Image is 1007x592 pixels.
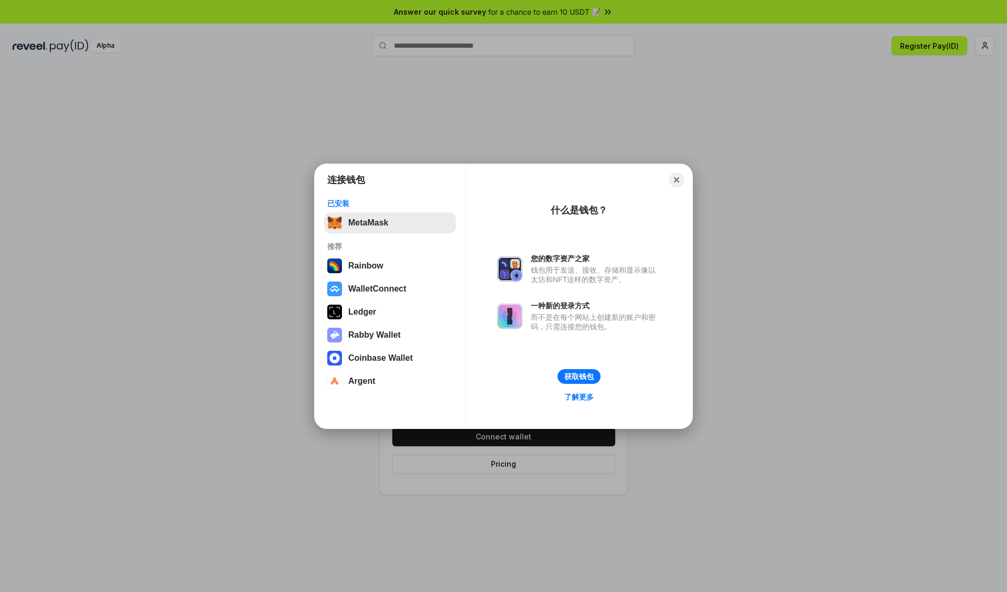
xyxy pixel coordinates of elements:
[551,204,607,217] div: 什么是钱包？
[348,376,376,386] div: Argent
[327,174,365,186] h1: 连接钱包
[558,369,601,384] button: 获取钱包
[327,351,342,365] img: svg+xml,%3Csvg%20width%3D%2228%22%20height%3D%2228%22%20viewBox%3D%220%200%2028%2028%22%20fill%3D...
[348,353,413,363] div: Coinbase Wallet
[327,199,453,208] div: 已安装
[669,173,684,187] button: Close
[348,330,401,340] div: Rabby Wallet
[327,328,342,342] img: svg+xml,%3Csvg%20xmlns%3D%22http%3A%2F%2Fwww.w3.org%2F2000%2Fsvg%22%20fill%3D%22none%22%20viewBox...
[327,259,342,273] img: svg+xml,%3Csvg%20width%3D%22120%22%20height%3D%22120%22%20viewBox%3D%220%200%20120%20120%22%20fil...
[324,348,456,369] button: Coinbase Wallet
[324,371,456,392] button: Argent
[564,392,594,402] div: 了解更多
[348,218,388,228] div: MetaMask
[531,313,661,331] div: 而不是在每个网站上创建新的账户和密码，只需连接您的钱包。
[348,284,406,294] div: WalletConnect
[531,254,661,263] div: 您的数字资产之家
[324,302,456,322] button: Ledger
[497,256,522,282] img: svg+xml,%3Csvg%20xmlns%3D%22http%3A%2F%2Fwww.w3.org%2F2000%2Fsvg%22%20fill%3D%22none%22%20viewBox...
[324,278,456,299] button: WalletConnect
[327,242,453,251] div: 推荐
[324,325,456,346] button: Rabby Wallet
[327,282,342,296] img: svg+xml,%3Csvg%20width%3D%2228%22%20height%3D%2228%22%20viewBox%3D%220%200%2028%2028%22%20fill%3D...
[531,265,661,284] div: 钱包用于发送、接收、存储和显示像以太坊和NFT这样的数字资产。
[324,255,456,276] button: Rainbow
[327,374,342,389] img: svg+xml,%3Csvg%20width%3D%2228%22%20height%3D%2228%22%20viewBox%3D%220%200%2028%2028%22%20fill%3D...
[564,372,594,381] div: 获取钱包
[531,301,661,310] div: 一种新的登录方式
[327,305,342,319] img: svg+xml,%3Csvg%20xmlns%3D%22http%3A%2F%2Fwww.w3.org%2F2000%2Fsvg%22%20width%3D%2228%22%20height%3...
[348,261,383,271] div: Rainbow
[497,304,522,329] img: svg+xml,%3Csvg%20xmlns%3D%22http%3A%2F%2Fwww.w3.org%2F2000%2Fsvg%22%20fill%3D%22none%22%20viewBox...
[324,212,456,233] button: MetaMask
[558,390,600,404] a: 了解更多
[348,307,376,317] div: Ledger
[327,216,342,230] img: svg+xml,%3Csvg%20fill%3D%22none%22%20height%3D%2233%22%20viewBox%3D%220%200%2035%2033%22%20width%...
